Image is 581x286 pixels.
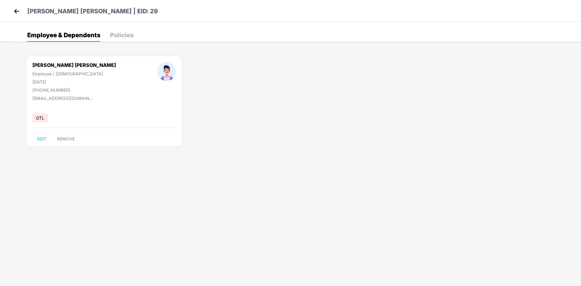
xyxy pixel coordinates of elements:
[32,71,116,76] div: Employee | [DEMOGRAPHIC_DATA]
[32,113,48,122] span: GTL
[52,134,80,144] button: REMOVE
[32,134,51,144] button: EDIT
[27,32,100,38] div: Employee & Dependents
[27,7,158,16] p: [PERSON_NAME] [PERSON_NAME] | EID: 29
[110,32,134,38] div: Policies
[32,79,116,84] div: [DATE]
[37,136,47,141] span: EDIT
[157,62,176,81] img: profileImage
[57,136,75,141] span: REMOVE
[32,62,116,68] div: [PERSON_NAME] [PERSON_NAME]
[12,7,21,16] img: back
[32,96,93,101] div: [EMAIL_ADDRESS][DOMAIN_NAME]
[32,87,116,93] div: [PHONE_NUMBER]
